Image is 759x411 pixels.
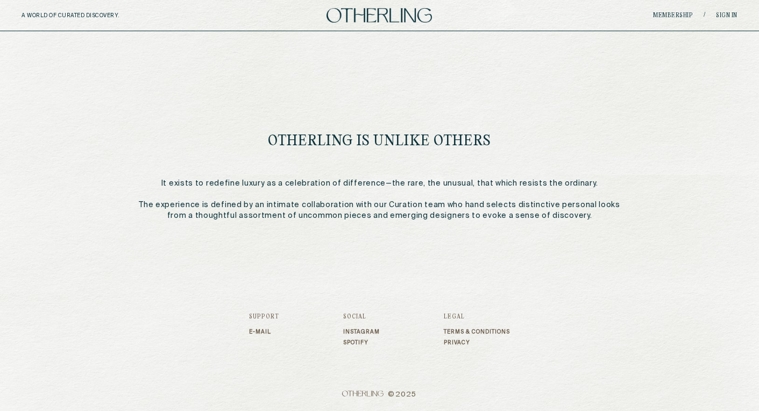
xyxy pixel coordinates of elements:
[249,329,279,335] a: E-mail
[704,11,705,19] span: /
[22,12,166,19] h5: A WORLD OF CURATED DISCOVERY.
[327,8,432,23] img: logo
[343,314,380,320] h3: Social
[444,339,510,346] a: Privacy
[249,391,510,399] span: © 2025
[249,314,279,320] h3: Support
[653,12,693,19] a: Membership
[268,134,492,149] h1: Otherling Is Unlike Others
[343,339,380,346] a: Spotify
[444,329,510,335] a: Terms & Conditions
[444,314,510,320] h3: Legal
[716,12,737,19] a: Sign in
[343,329,380,335] a: Instagram
[130,178,629,221] p: It exists to redefine luxury as a celebration of difference—the rare, the unusual, that which res...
